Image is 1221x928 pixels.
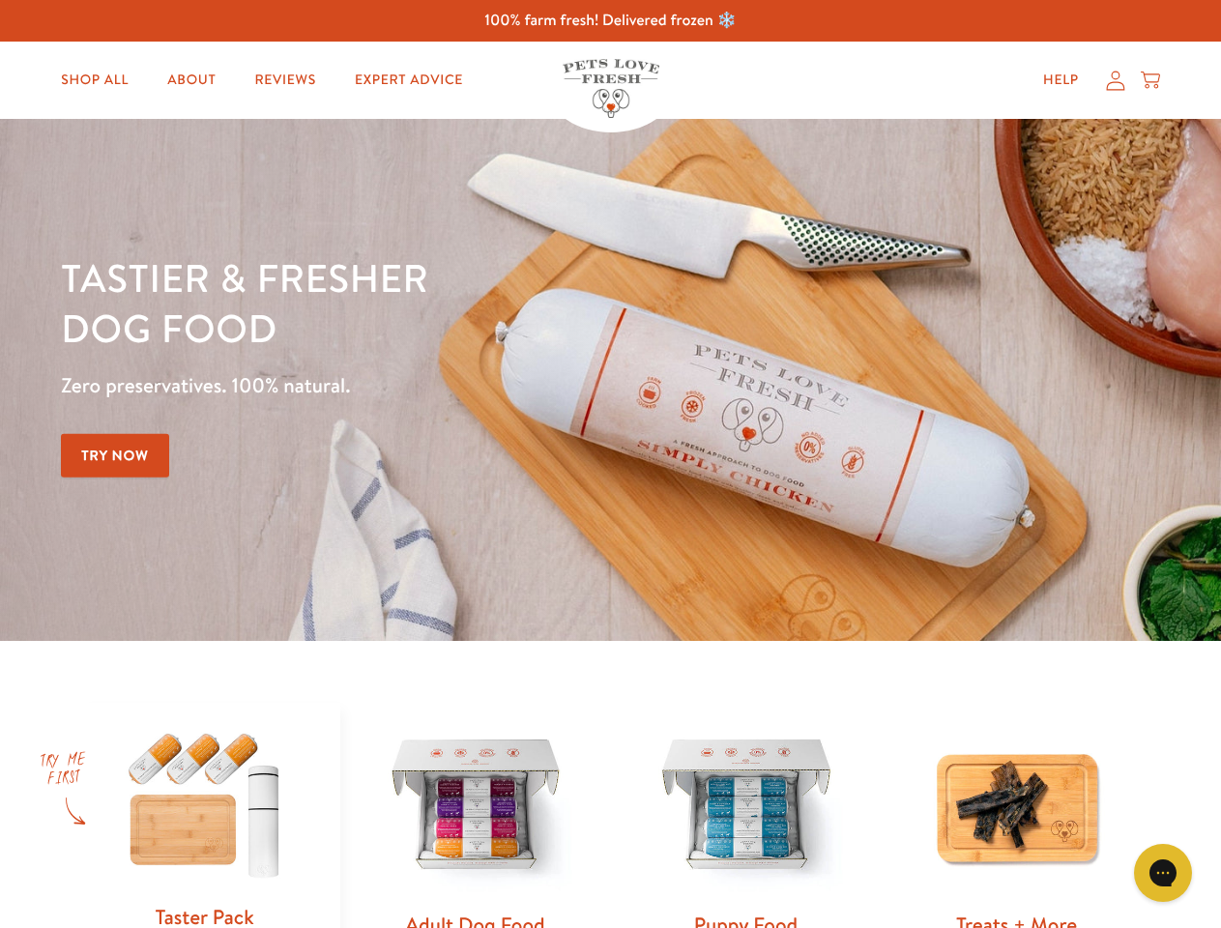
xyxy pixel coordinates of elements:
[563,59,659,118] img: Pets Love Fresh
[1124,837,1202,909] iframe: Gorgias live chat messenger
[45,61,144,100] a: Shop All
[239,61,331,100] a: Reviews
[152,61,231,100] a: About
[61,368,794,403] p: Zero preservatives. 100% natural.
[339,61,479,100] a: Expert Advice
[61,434,169,478] a: Try Now
[1028,61,1094,100] a: Help
[61,252,794,353] h1: Tastier & fresher dog food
